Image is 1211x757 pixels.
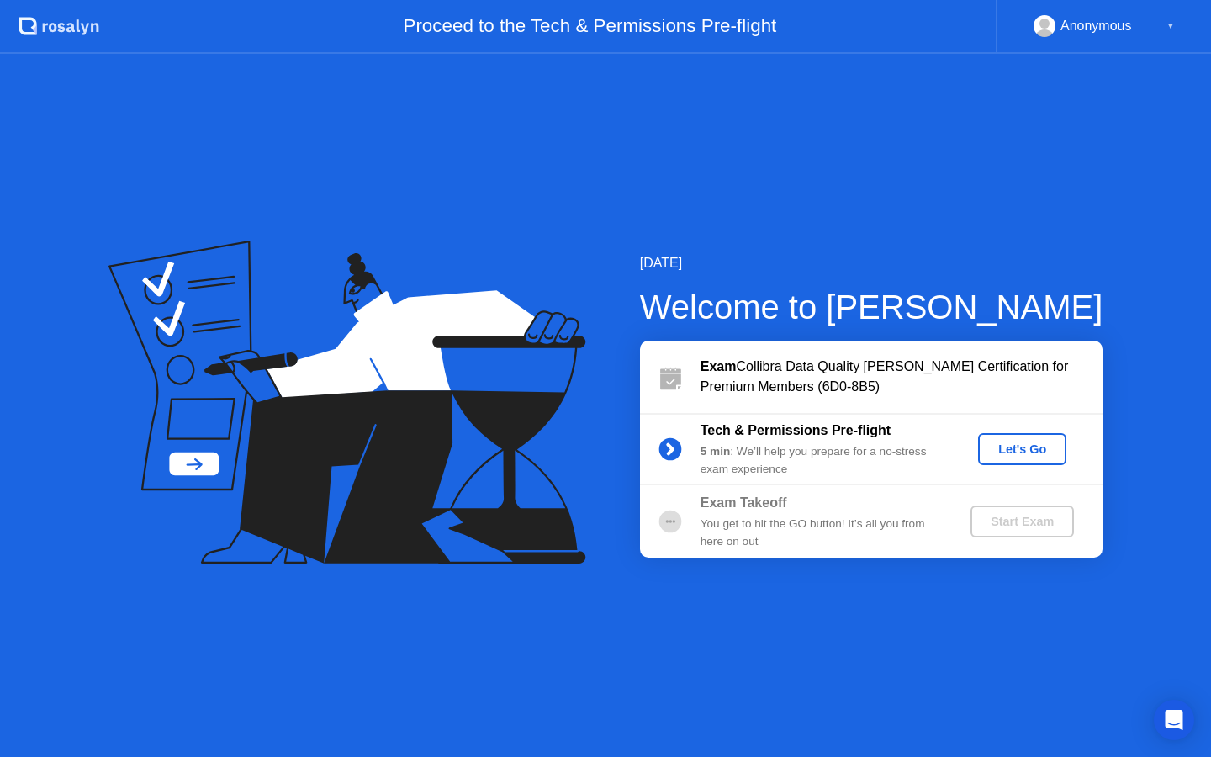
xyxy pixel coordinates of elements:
b: 5 min [701,445,731,458]
div: Welcome to [PERSON_NAME] [640,282,1103,332]
div: You get to hit the GO button! It’s all you from here on out [701,516,943,550]
div: Collibra Data Quality [PERSON_NAME] Certification for Premium Members (6D0-8B5) [701,357,1103,397]
b: Exam Takeoff [701,495,787,510]
button: Let's Go [978,433,1066,465]
div: [DATE] [640,253,1103,273]
div: Let's Go [985,442,1060,456]
b: Tech & Permissions Pre-flight [701,423,891,437]
div: Start Exam [977,515,1067,528]
div: Anonymous [1060,15,1132,37]
div: ▼ [1166,15,1175,37]
button: Start Exam [970,506,1074,537]
div: Open Intercom Messenger [1154,700,1194,740]
b: Exam [701,359,737,373]
div: : We’ll help you prepare for a no-stress exam experience [701,443,943,478]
